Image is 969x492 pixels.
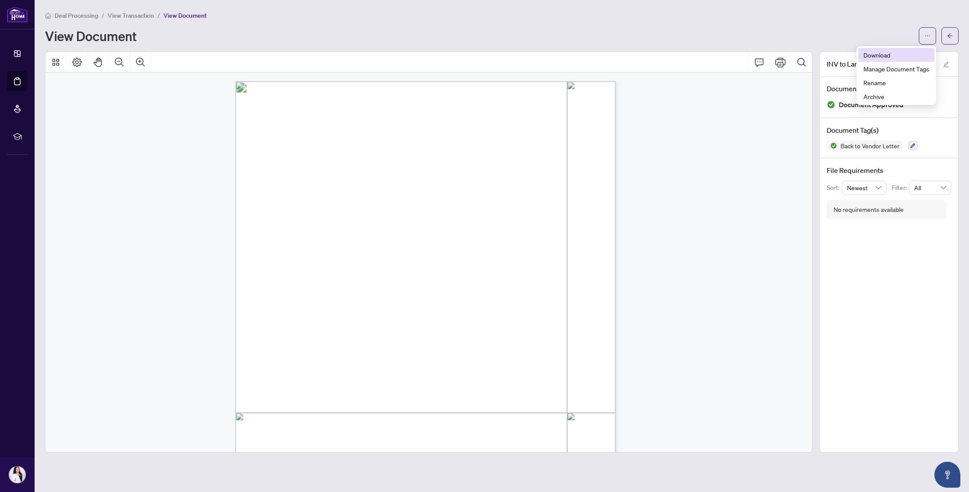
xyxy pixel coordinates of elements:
[827,141,837,151] img: Status Icon
[55,12,98,19] span: Deal Processing
[934,462,960,488] button: Open asap
[914,181,946,194] span: All
[827,183,842,192] p: Sort:
[863,64,929,73] span: Manage Document Tags
[45,13,51,19] span: home
[827,83,951,94] h4: Document Status
[947,33,953,39] span: arrow-left
[863,50,929,60] span: Download
[863,92,929,101] span: Archive
[847,181,882,194] span: Newest
[924,33,930,39] span: ellipsis
[9,466,26,483] img: Profile Icon
[827,59,935,69] span: INV to Landlord -BTV - [STREET_ADDRESS]pdf
[834,205,904,214] div: No requirements available
[863,78,929,87] span: Rename
[943,61,949,67] span: edit
[827,125,951,135] h4: Document Tag(s)
[157,10,160,20] li: /
[892,183,909,192] p: Filter:
[7,6,28,22] img: logo
[102,10,104,20] li: /
[827,165,951,176] h4: File Requirements
[164,12,207,19] span: View Document
[837,143,903,149] span: Back to Vendor Letter
[45,29,137,43] h1: View Document
[108,12,154,19] span: View Transaction
[827,100,835,109] img: Document Status
[839,99,904,111] span: Document Approved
